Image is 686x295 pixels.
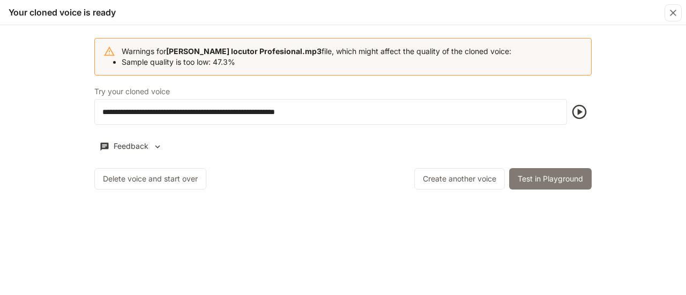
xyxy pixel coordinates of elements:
button: Feedback [94,138,167,155]
h5: Your cloned voice is ready [9,6,116,18]
li: Sample quality is too low: 47.3% [122,57,511,67]
button: Delete voice and start over [94,168,206,190]
div: Warnings for file, which might affect the quality of the cloned voice: [122,42,511,72]
button: Create another voice [414,168,505,190]
p: Try your cloned voice [94,88,170,95]
button: Test in Playground [509,168,592,190]
b: [PERSON_NAME] locutor Profesional.mp3 [166,47,322,56]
